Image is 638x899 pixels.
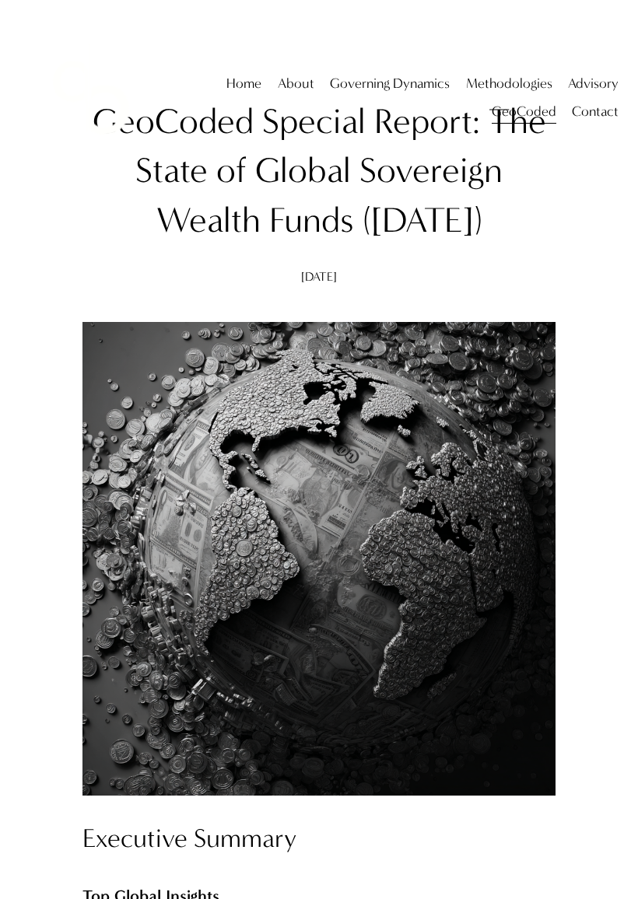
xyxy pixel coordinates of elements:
[572,98,619,126] a: folder dropdown
[568,70,619,98] a: folder dropdown
[568,72,619,96] span: Advisory
[19,26,163,170] img: Christopher Sanchez &amp; Co.
[278,70,314,98] a: folder dropdown
[466,72,552,96] span: Methodologies
[330,70,450,98] a: folder dropdown
[226,70,261,98] a: Home
[301,269,338,284] span: [DATE]
[492,98,556,126] a: folder dropdown
[572,100,619,124] span: Contact
[278,72,314,96] span: About
[466,70,552,98] a: folder dropdown
[492,100,556,124] span: GeoCoded
[330,72,450,96] span: Governing Dynamics
[82,822,556,856] h2: Executive Summary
